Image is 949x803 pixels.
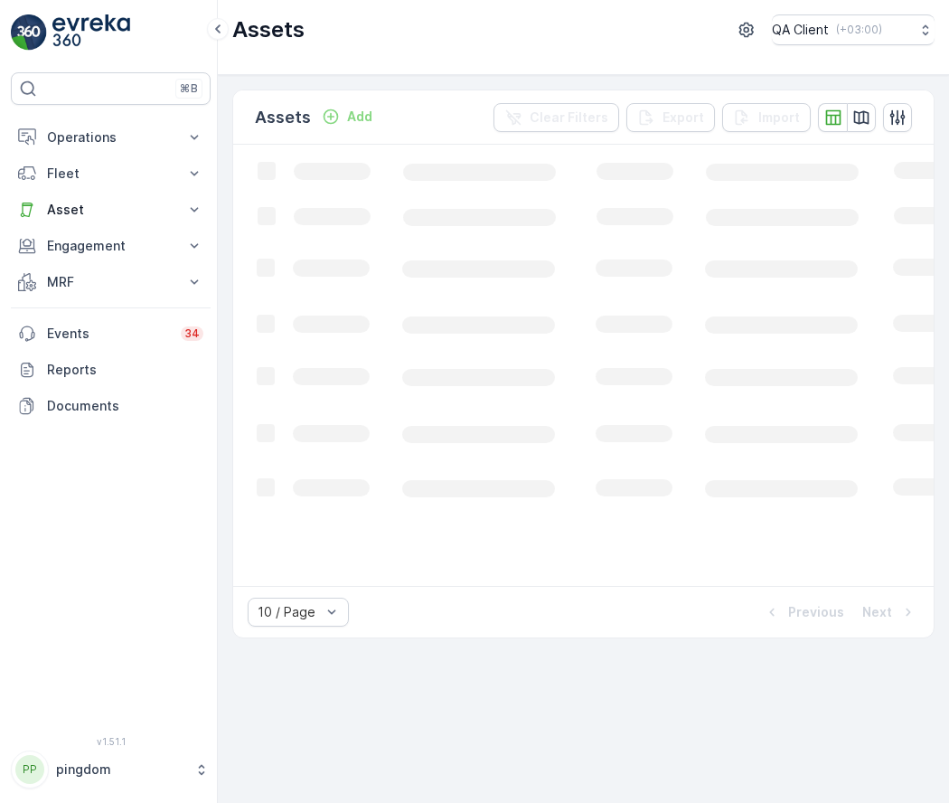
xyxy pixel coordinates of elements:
[11,156,211,192] button: Fleet
[184,326,200,341] p: 34
[11,316,211,352] a: Events34
[788,603,844,621] p: Previous
[47,361,203,379] p: Reports
[47,397,203,415] p: Documents
[232,15,305,44] p: Assets
[772,21,829,39] p: QA Client
[836,23,882,37] p: ( +03:00 )
[530,109,608,127] p: Clear Filters
[347,108,372,126] p: Add
[862,603,892,621] p: Next
[761,601,846,623] button: Previous
[47,128,174,146] p: Operations
[626,103,715,132] button: Export
[47,201,174,219] p: Asset
[11,264,211,300] button: MRF
[47,237,174,255] p: Engagement
[11,228,211,264] button: Engagement
[860,601,919,623] button: Next
[47,325,170,343] p: Events
[180,81,198,96] p: ⌘B
[15,755,44,784] div: PP
[11,388,211,424] a: Documents
[255,105,311,130] p: Assets
[722,103,811,132] button: Import
[47,165,174,183] p: Fleet
[11,14,47,51] img: logo
[758,109,800,127] p: Import
[493,103,619,132] button: Clear Filters
[11,119,211,156] button: Operations
[315,106,380,128] button: Add
[772,14,935,45] button: QA Client(+03:00)
[47,273,174,291] p: MRF
[662,109,704,127] p: Export
[56,760,185,779] p: pingdom
[11,352,211,388] a: Reports
[11,736,211,747] span: v 1.51.1
[11,751,211,789] button: PPpingdom
[52,14,130,51] img: logo_light-DOdMpM7g.png
[11,192,211,228] button: Asset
